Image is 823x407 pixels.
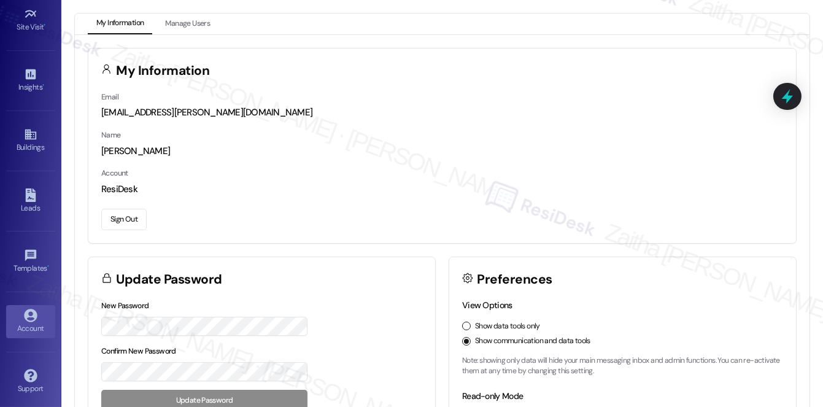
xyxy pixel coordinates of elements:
[101,209,147,230] button: Sign Out
[117,64,210,77] h3: My Information
[101,130,121,140] label: Name
[101,106,783,119] div: [EMAIL_ADDRESS][PERSON_NAME][DOMAIN_NAME]
[475,321,540,332] label: Show data tools only
[6,124,55,157] a: Buildings
[462,355,783,377] p: Note: showing only data will hide your main messaging inbox and admin functions. You can re-activ...
[101,92,118,102] label: Email
[6,305,55,338] a: Account
[156,14,218,34] button: Manage Users
[101,183,783,196] div: ResiDesk
[6,365,55,398] a: Support
[477,273,552,286] h3: Preferences
[101,145,783,158] div: [PERSON_NAME]
[462,390,523,401] label: Read-only Mode
[42,81,44,90] span: •
[6,185,55,218] a: Leads
[101,168,128,178] label: Account
[6,64,55,97] a: Insights •
[47,262,49,271] span: •
[475,336,590,347] label: Show communication and data tools
[462,300,512,311] label: View Options
[6,4,55,37] a: Site Visit •
[117,273,222,286] h3: Update Password
[101,346,176,356] label: Confirm New Password
[6,245,55,278] a: Templates •
[44,21,46,29] span: •
[88,14,152,34] button: My Information
[101,301,149,311] label: New Password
